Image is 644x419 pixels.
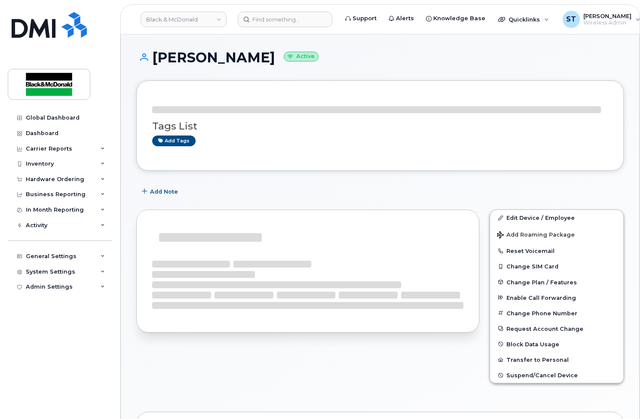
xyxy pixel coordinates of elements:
[284,52,319,62] small: Active
[152,136,196,146] a: Add tags
[490,225,623,243] button: Add Roaming Package
[136,50,624,65] h1: [PERSON_NAME]
[490,243,623,259] button: Reset Voicemail
[506,294,576,301] span: Enable Call Forwarding
[506,372,578,379] span: Suspend/Cancel Device
[490,367,623,383] button: Suspend/Cancel Device
[490,210,623,225] a: Edit Device / Employee
[490,352,623,367] button: Transfer to Personal
[490,259,623,274] button: Change SIM Card
[136,184,185,199] button: Add Note
[490,305,623,321] button: Change Phone Number
[506,279,577,285] span: Change Plan / Features
[490,274,623,290] button: Change Plan / Features
[152,121,608,132] h3: Tags List
[490,321,623,336] button: Request Account Change
[150,188,178,196] span: Add Note
[497,231,575,240] span: Add Roaming Package
[490,336,623,352] button: Block Data Usage
[490,290,623,305] button: Enable Call Forwarding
